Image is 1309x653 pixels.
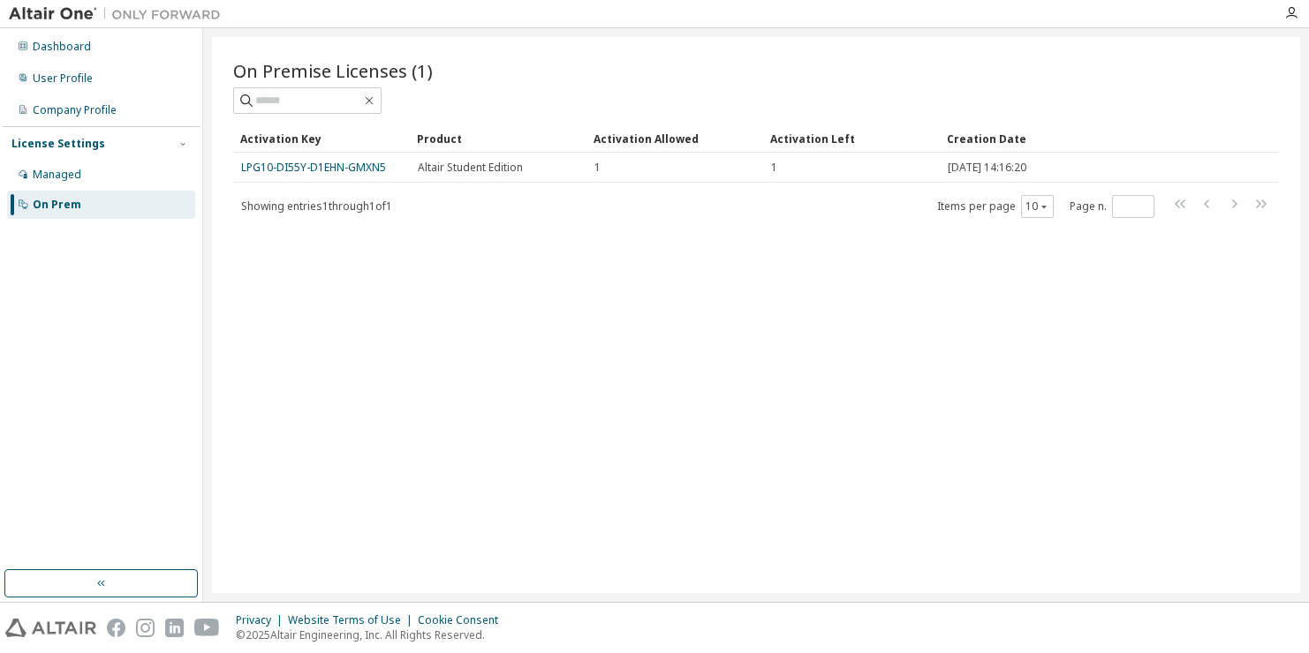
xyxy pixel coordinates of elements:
[1025,199,1049,214] button: 10
[194,619,220,637] img: youtube.svg
[418,161,523,175] span: Altair Student Edition
[33,103,117,117] div: Company Profile
[771,161,777,175] span: 1
[594,161,601,175] span: 1
[594,124,756,153] div: Activation Allowed
[5,619,96,637] img: altair_logo.svg
[236,627,509,642] p: © 2025 Altair Engineering, Inc. All Rights Reserved.
[136,619,155,637] img: instagram.svg
[947,124,1201,153] div: Creation Date
[1070,195,1154,218] span: Page n.
[107,619,125,637] img: facebook.svg
[33,198,81,212] div: On Prem
[165,619,184,637] img: linkedin.svg
[948,161,1026,175] span: [DATE] 14:16:20
[241,160,386,175] a: LPG10-DI55Y-D1EHN-GMXN5
[33,40,91,54] div: Dashboard
[11,137,105,151] div: License Settings
[9,5,230,23] img: Altair One
[937,195,1054,218] span: Items per page
[288,613,418,627] div: Website Terms of Use
[33,168,81,182] div: Managed
[417,124,579,153] div: Product
[240,124,403,153] div: Activation Key
[236,613,288,627] div: Privacy
[241,199,392,214] span: Showing entries 1 through 1 of 1
[233,58,433,83] span: On Premise Licenses (1)
[33,71,93,86] div: User Profile
[418,613,509,627] div: Cookie Consent
[770,124,933,153] div: Activation Left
